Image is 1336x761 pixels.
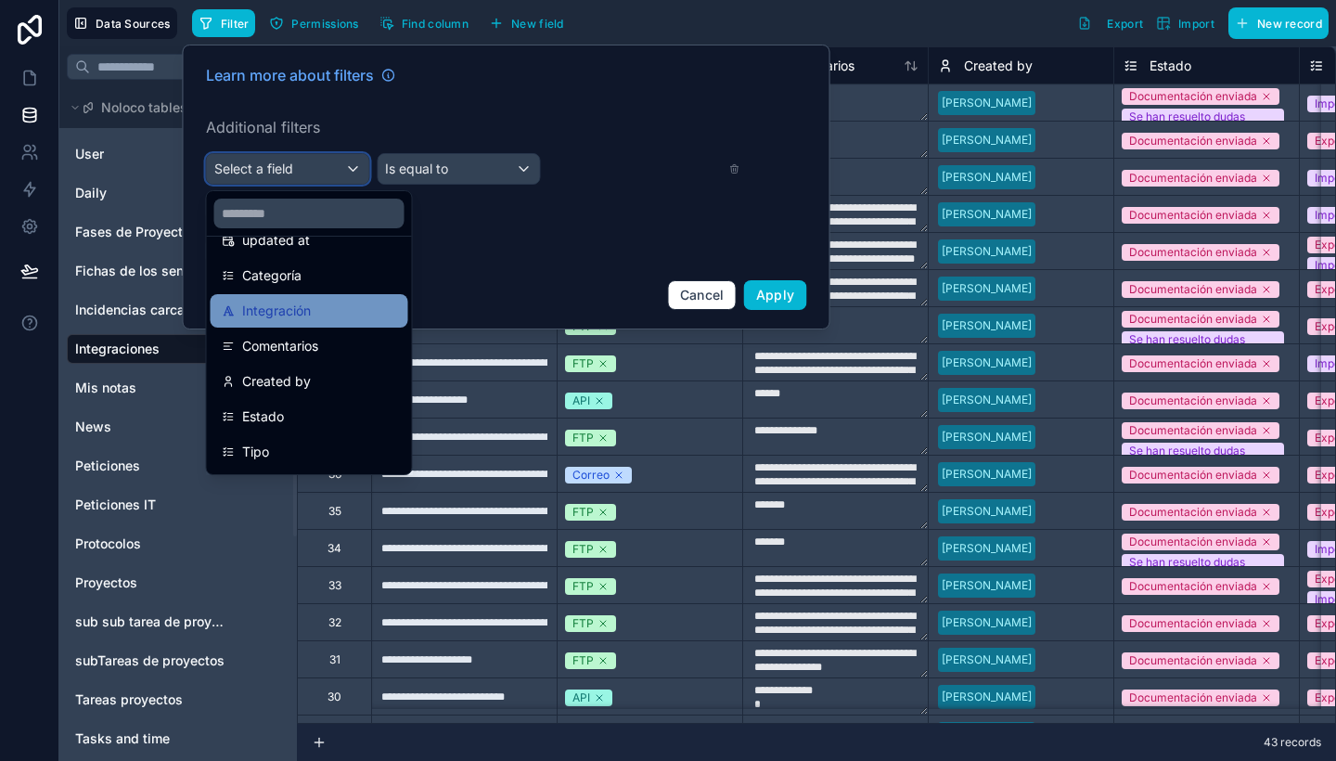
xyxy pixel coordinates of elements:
div: [PERSON_NAME] [942,503,1032,520]
span: updated at [242,229,310,252]
span: Mis notas [75,379,136,397]
span: Peticiones [75,457,140,475]
a: Mis notas [75,379,225,397]
span: Noloco tables [101,98,187,117]
a: Proyectos [75,574,225,592]
a: Daily [75,184,225,202]
div: [PERSON_NAME] [942,95,1032,111]
div: subTareas de proyectos [67,646,289,676]
div: [PERSON_NAME] [942,132,1032,148]
span: Proyectos [75,574,137,592]
div: Mis notas [67,373,289,403]
span: Tipo [242,441,269,463]
div: [PERSON_NAME] [942,689,1032,705]
div: News [67,412,289,442]
div: Fases de Proyecto [67,217,289,247]
a: Peticiones IT [75,496,225,514]
span: Find column [402,17,469,31]
a: Tasks and time [75,729,225,748]
span: Permissions [291,17,358,31]
div: Incidencias carcasas [67,295,289,325]
div: FTP [572,430,594,446]
div: 33 [328,578,341,593]
div: [PERSON_NAME] [942,317,1032,334]
div: Documentación enviada [1129,355,1257,372]
div: Documentación enviada [1129,207,1257,224]
span: Estado [1150,57,1191,75]
a: Fichas de los sensores [75,262,225,280]
div: FTP [572,652,594,669]
div: 35 [328,504,341,519]
div: [PERSON_NAME] [942,392,1032,408]
div: [PERSON_NAME] [942,429,1032,445]
div: Documentación enviada [1129,393,1257,409]
a: User [75,145,225,163]
div: 34 [328,541,341,556]
span: Filter [221,17,250,31]
a: Integraciones [75,340,225,358]
div: Protocolos [67,529,289,559]
div: sub sub tarea de proyectos [67,607,289,637]
a: sub sub tarea de proyectos [75,613,225,631]
span: User [75,145,104,163]
div: Documentación enviada [1129,281,1257,298]
div: Peticiones [67,451,289,481]
div: Se han resuelto dudas básicas (formato etc.) [1129,331,1266,365]
div: [PERSON_NAME] [942,540,1032,557]
button: Import [1150,7,1221,39]
div: Documentación enviada [1129,504,1257,521]
div: Documentación enviada [1129,88,1257,105]
span: New field [511,17,564,31]
div: Fichas de los sensores [67,256,289,286]
button: Data Sources [67,7,177,39]
div: Documentación enviada [1129,244,1257,261]
button: New record [1228,7,1329,39]
div: Documentación enviada [1129,170,1257,187]
div: Documentación enviada [1129,133,1257,149]
button: Permissions [263,9,365,37]
span: Estado [242,406,284,428]
div: [PERSON_NAME] [942,169,1032,186]
span: Import [1178,17,1214,31]
a: Tareas proyectos [75,690,225,709]
div: Peticiones IT [67,490,289,520]
div: FTP [572,541,594,558]
div: 32 [328,615,341,630]
a: Peticiones [75,457,225,475]
span: New record [1257,17,1322,31]
div: FTP [572,578,594,595]
div: [PERSON_NAME] [942,466,1032,483]
div: Se han resuelto dudas básicas (formato etc.) [1129,443,1266,476]
span: Fichas de los sensores [75,262,218,280]
a: Incidencias carcasas [75,301,225,319]
div: 30 [328,690,341,704]
div: Tasks and time [67,724,289,754]
div: Documentación enviada [1129,578,1257,595]
div: Documentación enviada [1129,467,1257,484]
div: Documentación enviada [1129,311,1257,328]
div: API [572,393,590,409]
div: Tareas proyectos [67,685,289,715]
span: Protocolos [75,535,141,553]
span: Integraciones [75,340,160,358]
span: Daily [75,184,107,202]
button: Filter [192,9,256,37]
a: Protocolos [75,535,225,553]
div: User [67,139,289,169]
div: [PERSON_NAME] [942,614,1032,631]
a: Permissions [263,9,372,37]
div: Se han resuelto dudas básicas (formato etc.) [1129,554,1266,587]
button: New field [482,9,571,37]
a: New record [1221,7,1329,39]
div: 31 [329,652,340,667]
div: Proyectos [67,568,289,598]
a: subTareas de proyectos [75,651,225,670]
span: Incidencias carcasas [75,301,207,319]
div: Daily [67,178,289,208]
div: Se han resuelto dudas básicas (formato etc.) [1129,109,1266,142]
span: Categoría [242,264,302,287]
span: Tareas proyectos [75,690,183,709]
div: [PERSON_NAME] [942,206,1032,223]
